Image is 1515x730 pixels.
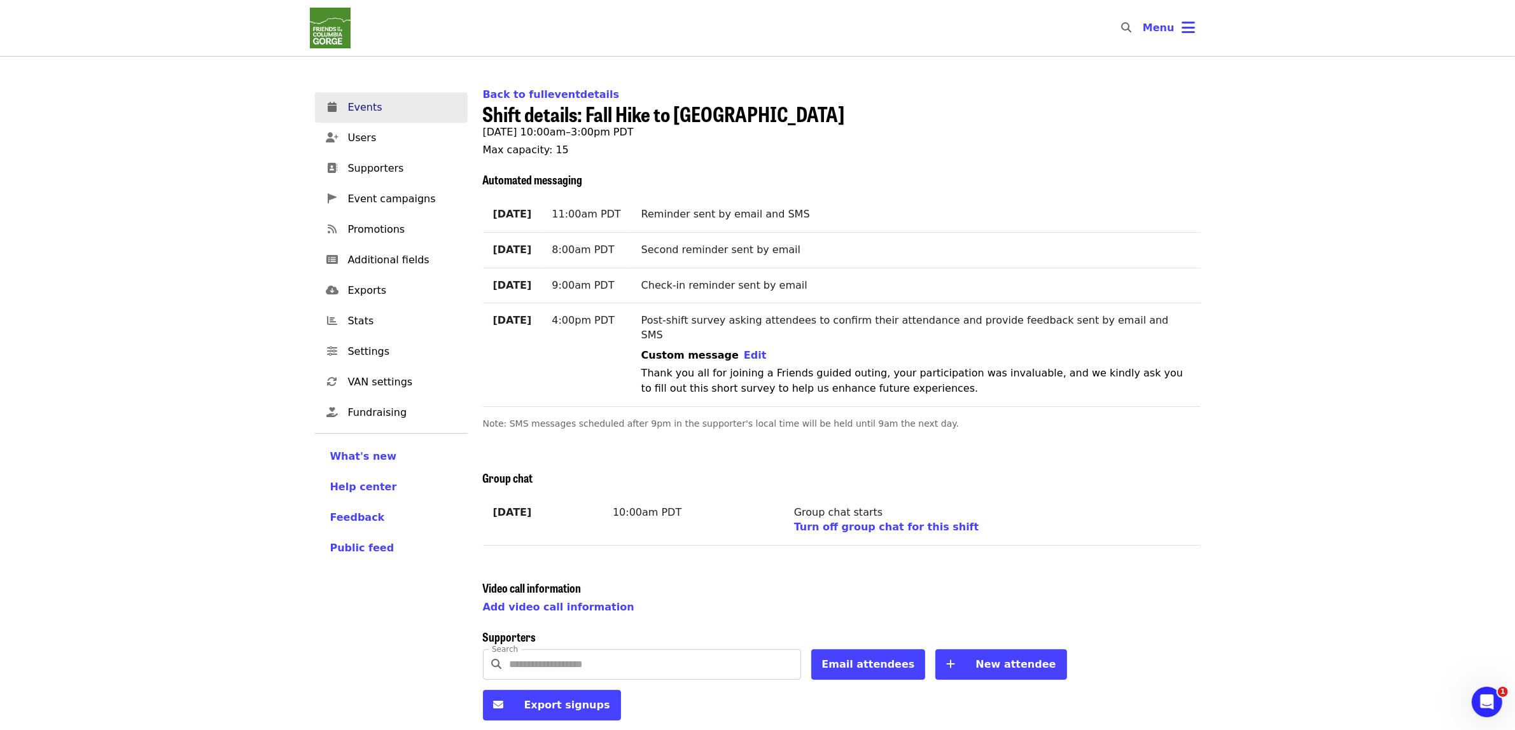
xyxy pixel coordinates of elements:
[822,658,915,670] span: Email attendees
[310,8,351,48] img: Friends Of The Columbia Gorge - Home
[483,142,1201,158] p: Max capacity: 15
[552,208,620,220] span: 11:00am PDT
[483,88,620,100] a: Back to fulleventdetails
[315,336,468,367] a: Settings
[744,349,767,361] span: Edit
[1498,687,1508,697] span: 1
[811,649,926,680] button: Email attendees
[631,197,1201,232] td: Reminder sent by email and SMS
[483,628,536,645] span: Supporters
[483,469,533,486] span: Group chat
[1133,13,1206,43] button: Toggle account menu
[493,314,532,326] strong: [DATE]
[493,244,532,256] strong: [DATE]
[348,252,457,268] span: Additional fields
[483,690,621,720] button: Export signups
[483,601,634,613] a: Add video call information
[315,306,468,336] a: Stats
[348,313,457,329] span: Stats
[483,99,845,128] span: Shift details: Fall Hike to [GEOGRAPHIC_DATA]
[330,510,385,525] button: Feedback
[975,658,1056,670] span: New attendee
[327,254,339,266] i: list-alt icon
[315,397,468,428] a: Fundraising
[330,541,452,556] a: Public feed
[348,130,457,146] span: Users
[524,699,610,711] span: Export signups
[328,223,337,235] i: rss icon
[328,315,338,327] i: chart-bar icon
[348,100,457,115] span: Events
[328,345,338,357] i: sliders-h icon
[330,449,452,464] a: What's new
[641,349,739,361] span: Custom message
[946,658,955,670] i: plus icon
[483,125,1201,140] p: [DATE] 10:00am–3:00pm PDT
[552,314,615,326] span: 4:00pm PDT
[492,645,518,653] label: Search
[348,375,457,390] span: VAN settings
[348,283,457,298] span: Exports
[494,699,504,711] i: envelope icon
[315,367,468,397] a: VAN settings
[330,481,397,493] span: Help center
[935,649,1066,680] button: New attendee
[326,132,339,144] i: user-plus icon
[483,171,583,188] span: Automated messaging
[492,658,502,670] i: search icon
[1139,13,1149,43] input: Search
[510,649,801,680] input: Search
[327,406,339,418] i: hand-holding-heart icon
[315,184,468,214] a: Event campaigns
[315,123,468,153] a: Users
[330,450,397,462] span: What's new
[315,245,468,275] a: Additional fields
[315,92,468,123] a: Events
[326,284,339,296] i: cloud-download icon
[1472,687,1502,717] iframe: Intercom live chat
[348,161,457,176] span: Supporters
[784,495,1201,545] td: Group chat starts
[483,579,582,596] span: Video call information
[328,376,338,388] i: sync icon
[315,214,468,245] a: Promotions
[483,418,960,429] span: Note: SMS messages scheduled after 9pm in the supporter's local time will be held until 9am the n...
[348,191,457,207] span: Event campaigns
[641,367,1183,394] span: Thank you all for joining a Friends guided outing, your participation was invaluable, and we kind...
[744,348,767,363] button: Edit
[348,405,457,420] span: Fundraising
[315,275,468,306] a: Exports
[493,279,532,291] strong: [DATE]
[493,208,532,220] strong: [DATE]
[631,303,1201,407] td: Post-shift survey asking attendees to confirm their attendance and provide feedback sent by email...
[1143,22,1175,34] span: Menu
[552,279,614,291] span: 9:00am PDT
[493,506,532,518] strong: [DATE]
[328,101,337,113] i: calendar icon
[1182,18,1196,37] i: bars icon
[794,520,979,535] button: Turn off group chat for this shift
[315,153,468,184] a: Supporters
[1121,22,1131,34] i: search icon
[328,193,337,205] i: pennant icon
[330,479,452,495] a: Help center
[328,162,338,174] i: address-book icon
[348,344,457,359] span: Settings
[330,542,394,554] span: Public feed
[631,268,1201,303] td: Check-in reminder sent by email
[348,222,457,237] span: Promotions
[552,244,614,256] span: 8:00am PDT
[631,232,1201,268] td: Second reminder sent by email
[613,506,681,518] span: 10:00am PDT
